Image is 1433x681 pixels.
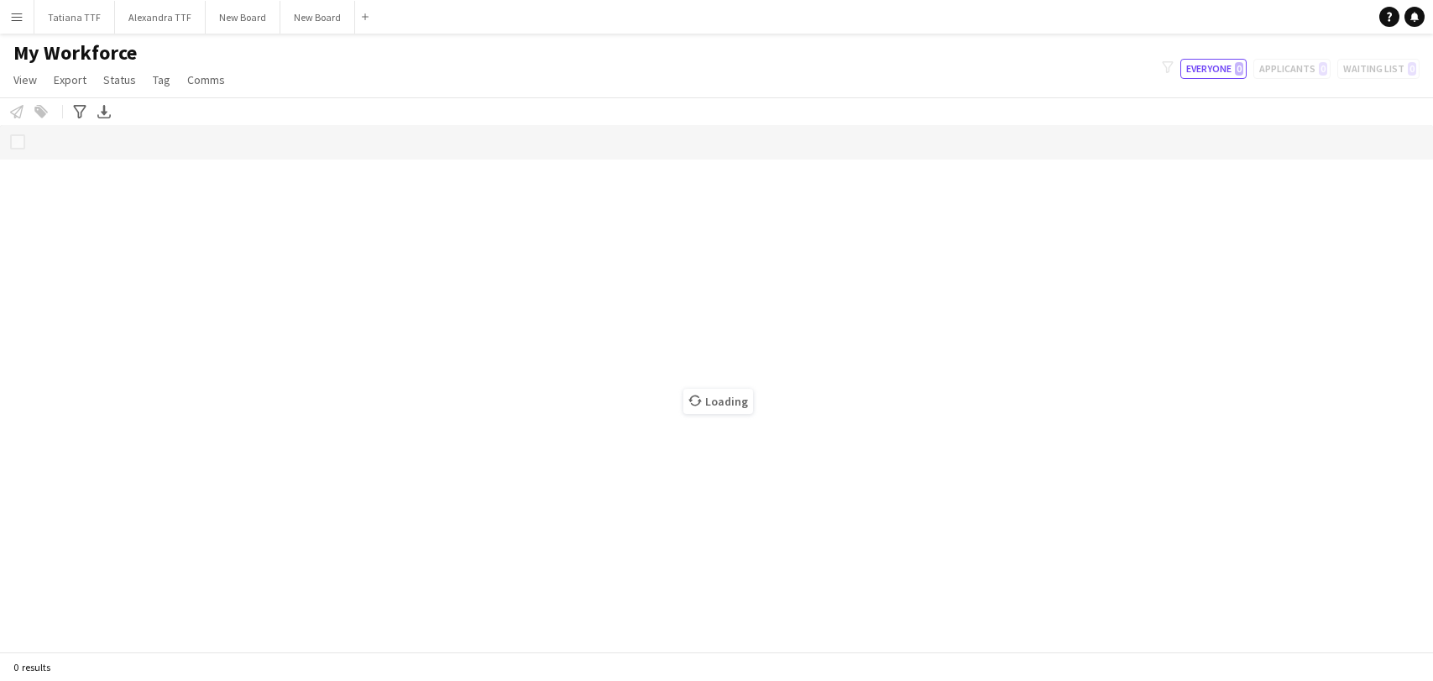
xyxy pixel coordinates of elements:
span: Status [103,72,136,87]
span: My Workforce [13,40,137,65]
a: Comms [180,69,232,91]
button: New Board [280,1,355,34]
span: Export [54,72,86,87]
span: Tag [153,72,170,87]
span: View [13,72,37,87]
app-action-btn: Advanced filters [70,102,90,122]
span: 0 [1235,62,1243,76]
button: Tatiana TTF [34,1,115,34]
a: View [7,69,44,91]
button: Everyone0 [1180,59,1247,79]
a: Tag [146,69,177,91]
app-action-btn: Export XLSX [94,102,114,122]
span: Comms [187,72,225,87]
button: Alexandra TTF [115,1,206,34]
button: New Board [206,1,280,34]
a: Export [47,69,93,91]
span: Loading [683,389,753,414]
a: Status [97,69,143,91]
